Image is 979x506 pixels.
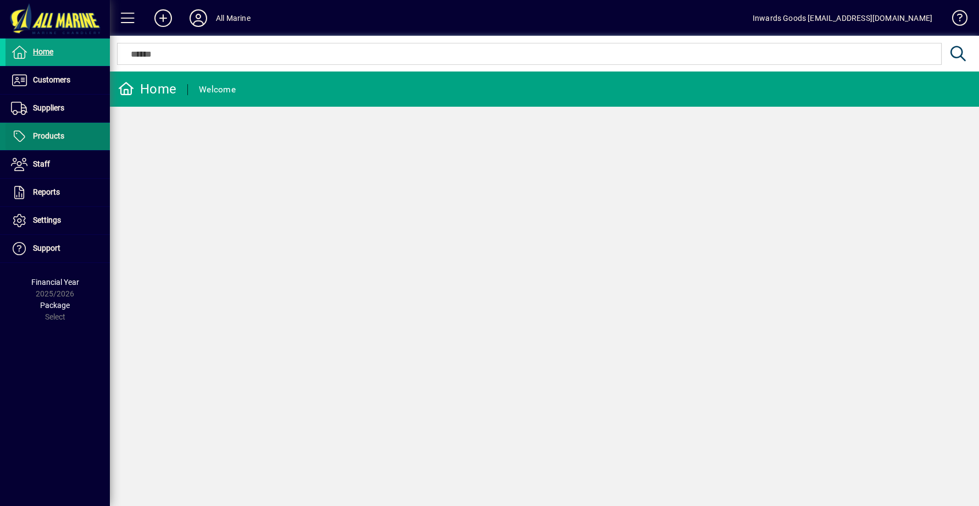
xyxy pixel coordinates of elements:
button: Profile [181,8,216,28]
span: Suppliers [33,103,64,112]
span: Home [33,47,53,56]
span: Reports [33,188,60,196]
div: Welcome [199,81,236,98]
span: Financial Year [31,278,79,287]
a: Staff [5,151,110,178]
span: Staff [33,159,50,168]
a: Reports [5,179,110,206]
a: Products [5,123,110,150]
div: Home [118,80,176,98]
a: Support [5,235,110,262]
a: Customers [5,67,110,94]
span: Settings [33,216,61,224]
div: All Marine [216,9,251,27]
span: Support [33,244,60,252]
a: Suppliers [5,95,110,122]
a: Settings [5,207,110,234]
span: Package [40,301,70,310]
a: Knowledge Base [943,2,965,38]
div: Inwards Goods [EMAIL_ADDRESS][DOMAIN_NAME] [753,9,932,27]
span: Products [33,131,64,140]
button: Add [146,8,181,28]
span: Customers [33,75,70,84]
